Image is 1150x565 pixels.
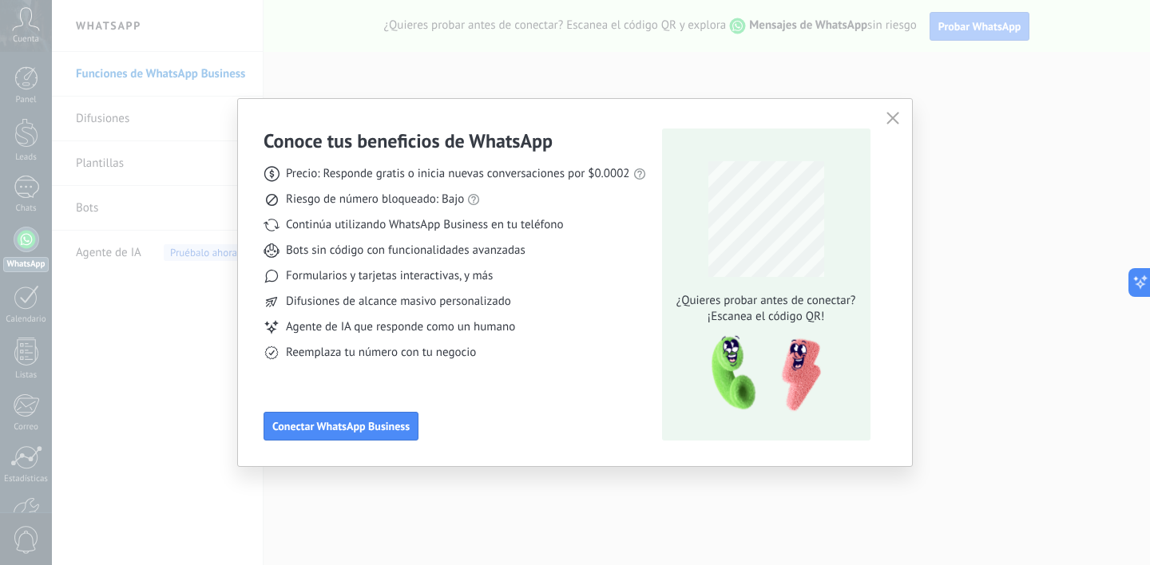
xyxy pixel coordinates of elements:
span: Precio: Responde gratis o inicia nuevas conversaciones por $0.0002 [286,166,630,182]
span: Agente de IA que responde como un humano [286,319,515,335]
h3: Conoce tus beneficios de WhatsApp [264,128,553,153]
span: ¿Quieres probar antes de conectar? [672,293,860,309]
span: Bots sin código con funcionalidades avanzadas [286,243,525,259]
span: Riesgo de número bloqueado: Bajo [286,192,464,207]
span: ¡Escanea el código QR! [672,309,860,325]
span: Conectar WhatsApp Business [272,421,410,432]
span: Formularios y tarjetas interactivas, y más [286,268,493,284]
span: Reemplaza tu número con tu negocio [286,345,476,361]
button: Conectar WhatsApp Business [264,412,418,441]
img: qr-pic-1x.png [698,331,824,417]
span: Continúa utilizando WhatsApp Business en tu teléfono [286,217,563,233]
span: Difusiones de alcance masivo personalizado [286,294,511,310]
